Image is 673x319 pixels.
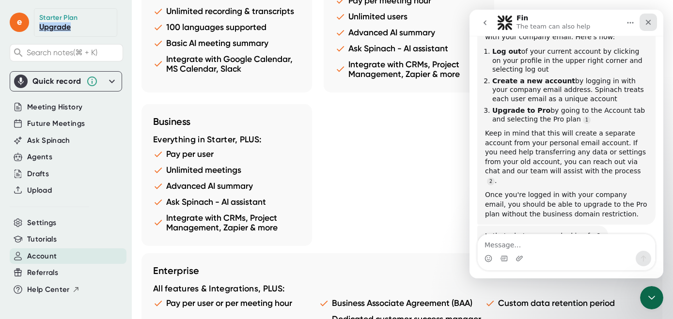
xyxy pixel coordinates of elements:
[640,286,663,309] iframe: Intercom live chat
[27,48,97,57] span: Search notes (⌘ + K)
[153,284,651,294] div: All features & Integrations, PLUS:
[153,197,300,207] li: Ask Spinach - AI assistant
[335,12,483,22] li: Unlimited users
[39,22,71,31] a: Upgrade
[31,245,38,253] button: Gif picker
[16,119,178,176] div: Keep in mind that this will create a separate account from your personal email account. If you ne...
[23,97,81,105] b: Upgrade to Pro
[39,14,78,22] div: Starter Plan
[8,216,139,237] div: Is that what you were looking for?
[23,67,178,94] li: by logging in with your company email address. Spinach treats each user email as a unique account
[23,96,178,114] li: by going to the Account tab and selecting the Pro plan
[27,102,82,113] button: Meeting History
[46,245,54,253] button: Upload attachment
[153,6,300,16] li: Unlimited recording & transcripts
[335,28,483,38] li: Advanced AI summary
[27,267,58,278] button: Referrals
[23,67,106,75] b: Create a new account
[32,76,81,86] div: Quick record
[16,222,131,231] div: Is that what you were looking for?
[10,13,29,32] span: e
[27,217,57,228] button: Settings
[8,216,186,258] div: Fin says…
[27,152,52,163] button: Agents
[319,298,485,308] li: Business Associate Agreement (BAA)
[113,106,121,114] a: Source reference 13353905:
[153,54,300,74] li: Integrate with Google Calendar, MS Calendar, Slack
[27,234,57,245] button: Tutorials
[153,265,651,276] h3: Enterprise
[153,298,319,308] li: Pay per user or per meeting hour
[335,60,483,79] li: Integrate with CRMs, Project Management, Zapier & more
[485,298,651,308] li: Custom data retention period
[23,37,178,64] li: of your current account by clicking on your profile in the upper right corner and selecting log out
[27,185,52,196] button: Upload
[8,225,186,241] textarea: Message…
[153,135,300,145] div: Everything in Starter, PLUS:
[27,284,80,295] button: Help Center
[153,38,300,48] li: Basic AI meeting summary
[153,116,300,127] h3: Business
[17,168,25,176] a: Source reference 13353776:
[470,10,663,278] iframe: To enrich screen reader interactions, please activate Accessibility in Grammarly extension settings
[27,118,85,129] button: Future Meetings
[153,213,300,232] li: Integrate with CRMs, Project Management, Zapier & more
[153,22,300,32] li: 100 languages supported
[166,241,182,257] button: Send a message…
[27,284,70,295] span: Help Center
[23,38,52,46] b: Log out
[27,251,57,262] button: Account
[153,149,300,159] li: Pay per user
[153,165,300,175] li: Unlimited meetings
[14,72,118,91] div: Quick record
[27,135,70,146] button: Ask Spinach
[15,245,23,253] button: Emoji picker
[153,181,300,191] li: Advanced AI summary
[335,44,483,54] li: Ask Spinach - AI assistant
[16,181,178,209] div: Once you're logged in with your company email, you should be able to upgrade to the Pro plan with...
[27,168,49,180] button: Drafts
